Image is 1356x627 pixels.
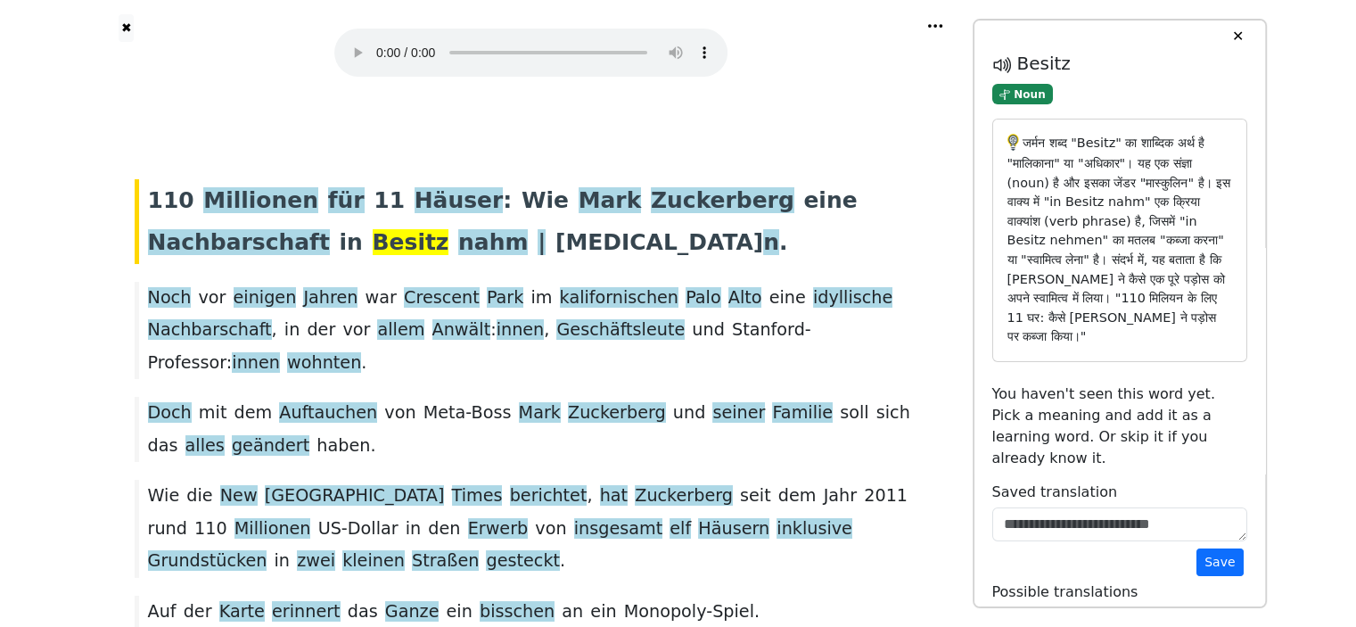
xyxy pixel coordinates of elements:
span: zwei [297,550,335,573]
span: das [148,435,178,456]
span: . [560,550,565,573]
button: ✕ [1221,21,1254,53]
span: . [361,352,366,375]
span: und [673,402,706,423]
h6: Saved translation [992,483,1247,500]
span: innen [232,352,280,375]
p: You haven't seen this word yet. Pick a meaning and add it as a learning word. Or skip it if you a... [992,384,1247,469]
span: : [490,319,496,342]
span: hat [600,485,628,507]
span: n [763,229,779,257]
span: Zuckerberg [568,402,666,425]
span: mit [199,402,227,423]
span: vor [198,287,226,308]
span: Ganze [385,601,440,623]
span: der [184,601,212,622]
span: kleinen [342,550,405,573]
span: 11 [374,187,405,215]
span: an [562,601,583,622]
span: 110 [148,187,194,215]
h5: Besitz [992,53,1247,76]
span: von [535,518,566,539]
span: Noun [992,84,1054,104]
span: Millionen [234,518,311,540]
span: ein [590,601,616,622]
span: einigen [234,287,297,309]
span: Häusern [698,518,769,540]
span: berichtet [510,485,588,507]
span: Jahren [303,287,357,309]
span: gesteckt [486,550,560,573]
span: Familie [772,402,833,425]
h6: Possible translations [992,583,1247,600]
span: inklusive [777,518,852,540]
span: US-Dollar [318,518,399,540]
span: . [370,435,375,458]
span: Crescent [404,287,480,309]
span: Straßen [412,550,479,573]
span: Nachbarschaft [148,319,272,342]
span: wohnten [287,352,361,375]
span: Mark [519,402,561,425]
span: und [692,319,725,340]
span: Zuckerberg [635,485,733,507]
button: Save [1196,549,1243,576]
span: der [307,319,335,340]
span: Millionen [203,187,318,215]
span: . [754,601,760,623]
span: seit [740,485,771,506]
span: Stanford-Professor [148,319,811,374]
span: Anwält [432,319,491,342]
span: . [779,229,787,257]
span: innen [497,319,545,342]
span: in [406,518,422,539]
span: im [530,287,552,308]
span: Park [487,287,523,309]
span: Auf [148,601,177,622]
span: in [284,319,300,340]
span: ein [447,601,473,622]
span: Häuser [415,187,504,215]
span: , [587,485,592,507]
a: ✖ [119,14,134,42]
span: Geschäftsleute [556,319,685,342]
span: die [186,485,212,506]
span: Wie [148,485,180,506]
span: Monopoly-Spiel [624,601,754,623]
span: Meta-Boss [423,402,512,425]
span: Jahr [824,485,857,506]
span: Wie [522,187,569,213]
span: : [503,187,512,215]
span: idyllische [813,287,892,309]
span: eine [769,287,806,308]
span: [GEOGRAPHIC_DATA] [265,485,445,507]
span: Erwerb [468,518,529,540]
span: Alto [728,287,762,309]
span: | [538,229,546,257]
span: seiner [712,402,765,425]
span: vor [342,319,370,340]
span: Besitz [373,229,449,257]
span: New [220,485,258,507]
span: Nachbarschaft [148,229,330,257]
span: : [226,352,232,375]
p: जर्मन शब्द "Besitz" का शाब्दिक अर्थ है "मालिकाना" या "अधिकार"। यह एक संज्ञा (noun) है और इसका जें... [1007,134,1232,347]
span: sich [876,402,910,423]
span: Grundstücken [148,550,267,573]
span: allem [377,319,424,342]
span: elf [670,518,691,540]
span: in [340,229,363,255]
span: Auftauchen [279,402,377,425]
span: Mark [579,187,642,215]
span: Palo [686,287,721,309]
span: Times [452,485,503,507]
span: [MEDICAL_DATA] [555,229,763,257]
span: haben [316,435,370,456]
span: soll [840,402,868,423]
span: bisschen [480,601,555,623]
span: rund [148,518,187,539]
span: war [366,287,397,308]
span: in [275,550,291,571]
span: nahm [458,229,528,257]
span: geändert [232,435,309,458]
